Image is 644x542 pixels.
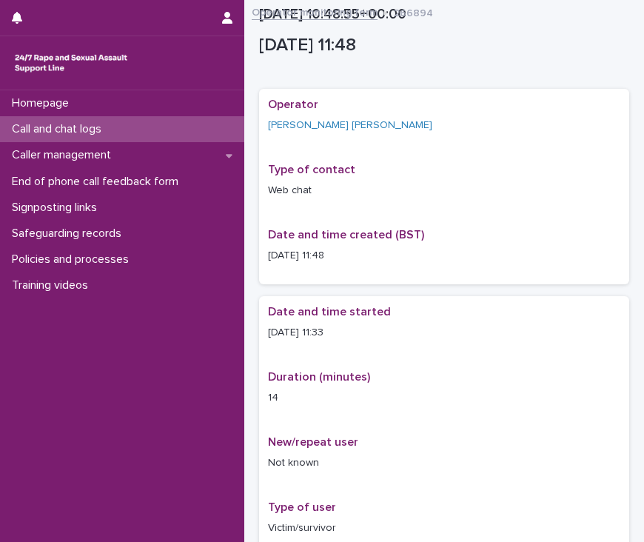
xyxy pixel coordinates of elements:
[268,521,620,536] p: Victim/survivor
[268,436,358,448] span: New/repeat user
[6,227,133,241] p: Safeguarding records
[268,229,424,241] span: Date and time created (BST)
[268,390,620,406] p: 14
[6,201,109,215] p: Signposting links
[268,183,620,198] p: Web chat
[12,48,130,78] img: rhQMoQhaT3yELyF149Cw
[6,96,81,110] p: Homepage
[252,3,378,20] a: Operator monitoring form
[6,252,141,267] p: Policies and processes
[6,278,100,292] p: Training videos
[6,148,123,162] p: Caller management
[268,455,620,471] p: Not known
[268,164,355,175] span: Type of contact
[6,122,113,136] p: Call and chat logs
[268,248,620,264] p: [DATE] 11:48
[259,35,623,56] p: [DATE] 11:48
[394,4,433,20] p: 266894
[268,371,370,383] span: Duration (minutes)
[268,98,318,110] span: Operator
[268,501,336,513] span: Type of user
[6,175,190,189] p: End of phone call feedback form
[268,325,620,341] p: [DATE] 11:33
[268,118,432,133] a: [PERSON_NAME] [PERSON_NAME]
[268,306,391,318] span: Date and time started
